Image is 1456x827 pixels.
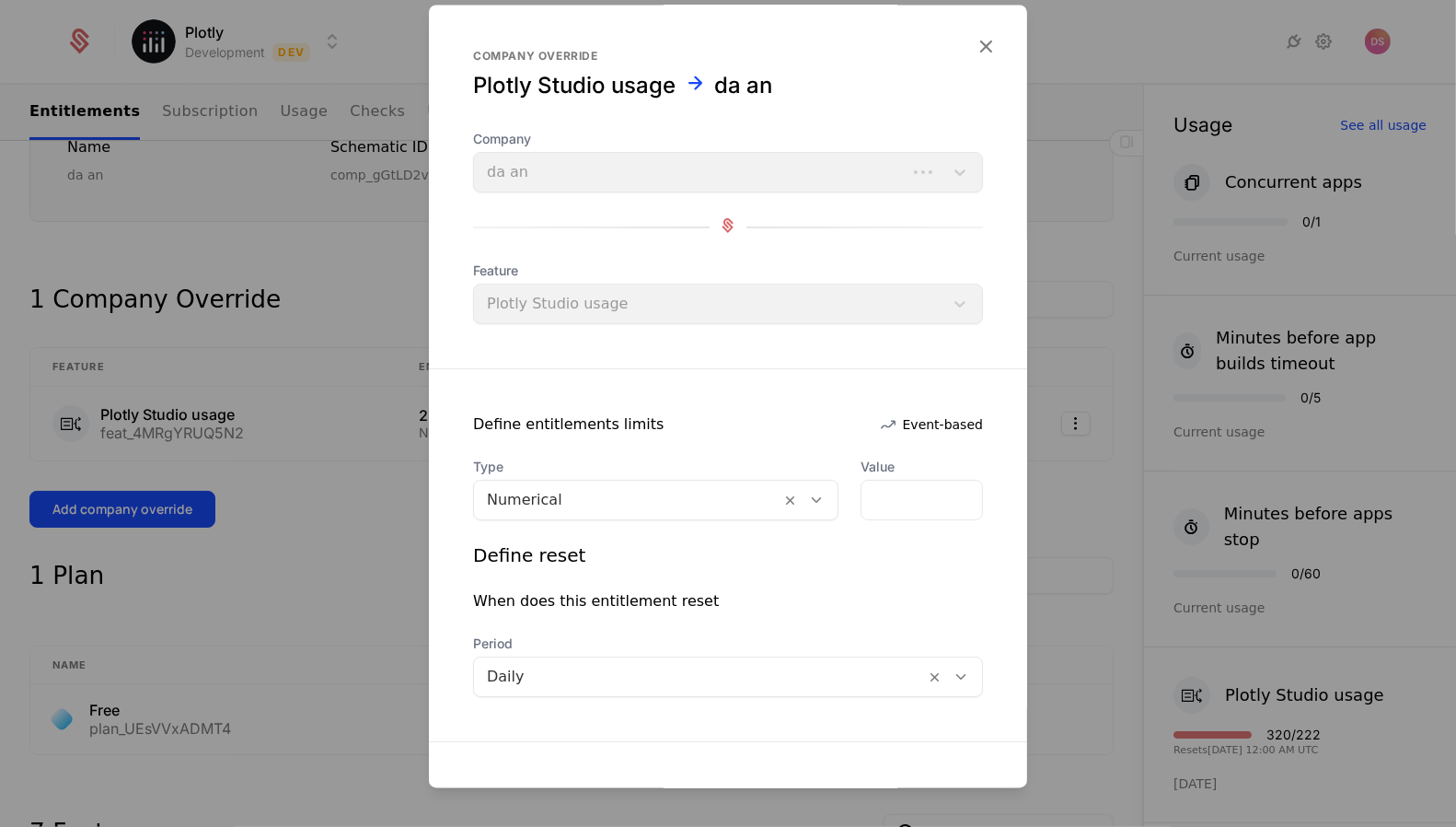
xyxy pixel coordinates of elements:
div: da an [714,72,772,101]
div: Define entitlements limits [473,414,664,437]
div: Plotly Studio usage [473,72,676,101]
div: Company override [473,50,983,64]
span: Type [473,459,838,477]
div: When does this entitlement reset [473,591,719,613]
label: Value [861,459,983,477]
span: Feature [473,262,983,281]
span: Event-based [903,416,983,435]
span: Period [473,635,983,654]
span: Company [473,131,983,149]
div: Define reset [473,543,585,569]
